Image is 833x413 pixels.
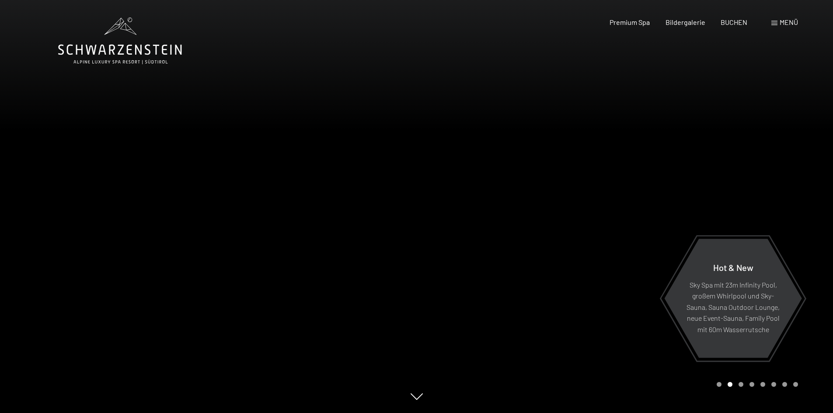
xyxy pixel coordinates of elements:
span: Menü [780,18,798,26]
div: Carousel Page 7 [782,382,787,387]
div: Carousel Pagination [714,382,798,387]
a: Bildergalerie [666,18,705,26]
div: Carousel Page 3 [739,382,743,387]
div: Carousel Page 4 [749,382,754,387]
div: Carousel Page 8 [793,382,798,387]
a: Hot & New Sky Spa mit 23m Infinity Pool, großem Whirlpool und Sky-Sauna, Sauna Outdoor Lounge, ne... [664,238,802,358]
div: Carousel Page 1 [717,382,721,387]
p: Sky Spa mit 23m Infinity Pool, großem Whirlpool und Sky-Sauna, Sauna Outdoor Lounge, neue Event-S... [686,279,781,335]
div: Carousel Page 5 [760,382,765,387]
a: BUCHEN [721,18,747,26]
div: Carousel Page 6 [771,382,776,387]
div: Carousel Page 2 (Current Slide) [728,382,732,387]
span: Hot & New [713,262,753,272]
a: Premium Spa [610,18,650,26]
